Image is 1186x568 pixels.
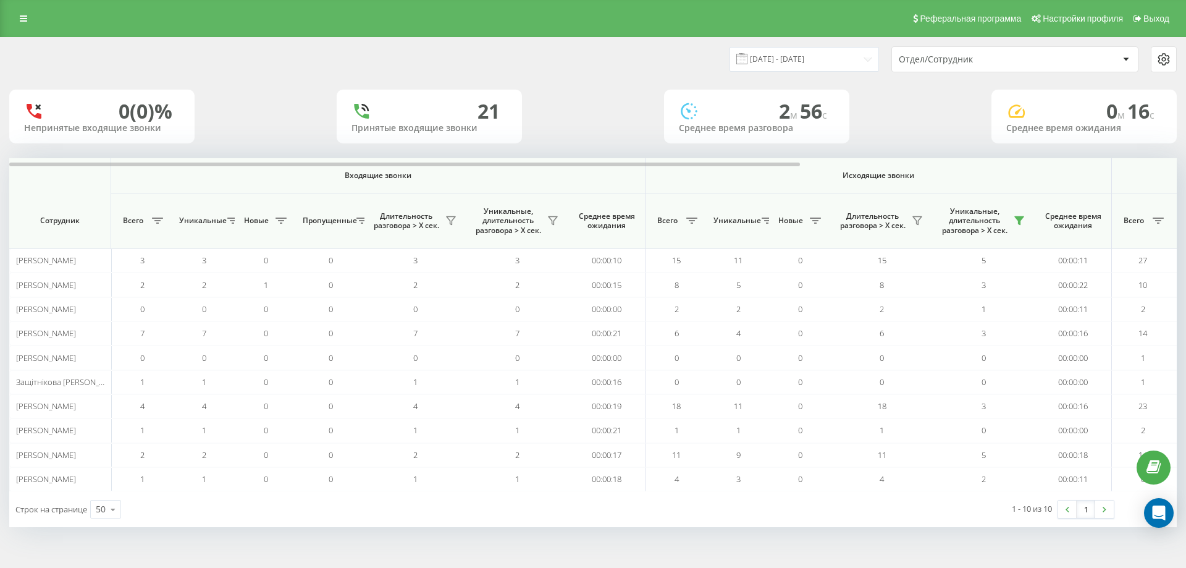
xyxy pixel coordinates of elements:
[878,449,886,460] span: 11
[880,376,884,388] span: 0
[775,216,806,226] span: Новые
[798,449,802,460] span: 0
[675,328,679,339] span: 6
[16,449,76,460] span: [PERSON_NAME]
[982,449,986,460] span: 5
[413,473,418,485] span: 1
[798,473,802,485] span: 0
[264,473,268,485] span: 0
[140,255,145,266] span: 3
[672,255,681,266] span: 15
[798,328,802,339] span: 0
[96,503,106,515] div: 50
[798,279,802,290] span: 0
[515,473,519,485] span: 1
[736,425,741,436] span: 1
[264,352,268,363] span: 0
[880,425,884,436] span: 1
[880,303,884,315] span: 2
[329,449,333,460] span: 0
[16,303,76,315] span: [PERSON_NAME]
[675,279,679,290] span: 8
[140,473,145,485] span: 1
[515,303,519,315] span: 0
[568,370,646,394] td: 00:00:16
[413,255,418,266] span: 3
[351,123,507,134] div: Принятые входящие звонки
[16,328,76,339] span: [PERSON_NAME]
[568,345,646,370] td: 00:00:00
[1138,401,1147,412] span: 23
[140,303,145,315] span: 0
[264,376,268,388] span: 0
[1035,345,1112,370] td: 00:00:00
[515,376,519,388] span: 1
[264,401,268,412] span: 0
[16,352,76,363] span: [PERSON_NAME]
[982,255,986,266] span: 5
[329,352,333,363] span: 0
[878,255,886,266] span: 15
[264,328,268,339] span: 0
[515,328,519,339] span: 7
[982,473,986,485] span: 2
[1044,211,1102,231] span: Среднее время ожидания
[1118,216,1149,226] span: Всего
[982,328,986,339] span: 3
[798,255,802,266] span: 0
[1141,352,1145,363] span: 1
[1138,328,1147,339] span: 14
[329,425,333,436] span: 0
[16,376,123,388] span: Защітнікова [PERSON_NAME]
[798,376,802,388] span: 0
[920,14,1021,23] span: Реферальная программа
[515,425,519,436] span: 1
[140,449,145,460] span: 2
[1141,303,1145,315] span: 2
[675,352,679,363] span: 0
[202,449,206,460] span: 2
[413,352,418,363] span: 0
[477,100,500,123] div: 21
[1127,98,1154,124] span: 16
[202,473,206,485] span: 1
[16,425,76,436] span: [PERSON_NAME]
[264,425,268,436] span: 0
[568,321,646,345] td: 00:00:21
[264,449,268,460] span: 0
[822,108,827,122] span: c
[568,418,646,443] td: 00:00:21
[1077,501,1095,518] a: 1
[16,279,76,290] span: [PERSON_NAME]
[1141,425,1145,436] span: 2
[798,425,802,436] span: 0
[515,401,519,412] span: 4
[140,352,145,363] span: 0
[303,216,353,226] span: Пропущенные
[713,216,758,226] span: Уникальные
[413,425,418,436] span: 1
[798,401,802,412] span: 0
[413,303,418,315] span: 0
[568,297,646,321] td: 00:00:00
[241,216,272,226] span: Новые
[329,303,333,315] span: 0
[202,425,206,436] span: 1
[800,98,827,124] span: 56
[329,255,333,266] span: 0
[1035,418,1112,443] td: 00:00:00
[20,216,100,226] span: Сотрудник
[837,211,908,231] span: Длительность разговора > Х сек.
[568,394,646,418] td: 00:00:19
[568,467,646,491] td: 00:00:18
[413,376,418,388] span: 1
[202,279,206,290] span: 2
[880,328,884,339] span: 6
[568,248,646,273] td: 00:00:10
[515,255,519,266] span: 3
[798,303,802,315] span: 0
[1035,467,1112,491] td: 00:00:11
[880,473,884,485] span: 4
[1141,376,1145,388] span: 1
[1035,248,1112,273] td: 00:00:11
